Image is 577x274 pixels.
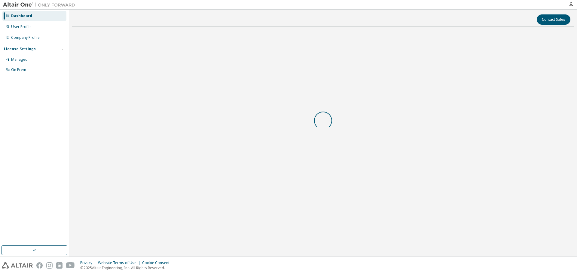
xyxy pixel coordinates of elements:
div: User Profile [11,24,32,29]
img: Altair One [3,2,78,8]
div: Website Terms of Use [98,260,142,265]
img: facebook.svg [36,262,43,269]
img: instagram.svg [46,262,53,269]
div: Managed [11,57,28,62]
div: Privacy [80,260,98,265]
img: youtube.svg [66,262,75,269]
div: Dashboard [11,14,32,18]
div: On Prem [11,67,26,72]
div: Company Profile [11,35,40,40]
div: License Settings [4,47,36,51]
img: altair_logo.svg [2,262,33,269]
div: Cookie Consent [142,260,173,265]
p: © 2025 Altair Engineering, Inc. All Rights Reserved. [80,265,173,270]
button: Contact Sales [537,14,570,25]
img: linkedin.svg [56,262,63,269]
